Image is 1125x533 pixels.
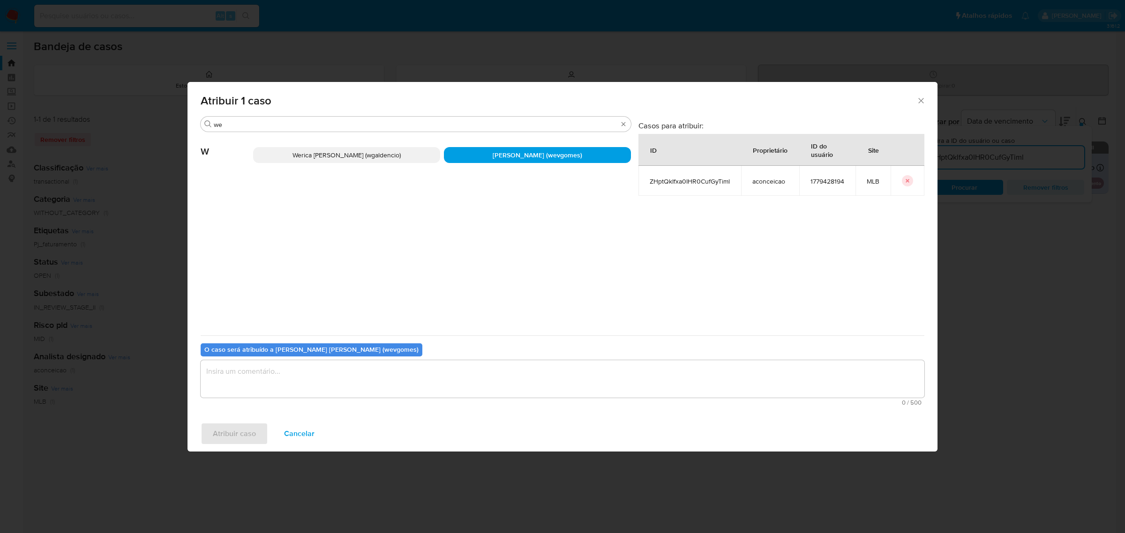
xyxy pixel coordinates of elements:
[201,132,253,157] span: W
[292,150,401,160] span: Werica [PERSON_NAME] (wgaldencio)
[650,177,730,185] span: ZHptQkIfxa0IHR0CufGyTiml
[201,95,916,106] span: Atribuir 1 caso
[857,139,890,161] div: Site
[444,147,631,163] div: [PERSON_NAME] (wevgomes)
[272,422,327,445] button: Cancelar
[867,177,879,185] span: MLB
[752,177,788,185] span: aconceicao
[638,121,924,130] h3: Casos para atribuir:
[204,345,419,354] b: O caso será atribuído a [PERSON_NAME] [PERSON_NAME] (wevgomes)
[214,120,618,129] input: Analista de pesquisa
[800,134,855,165] div: ID do usuário
[284,423,315,444] span: Cancelar
[916,96,925,104] button: Fechar a janela
[620,120,627,128] button: Borrar
[810,177,844,185] span: 1779428194
[203,400,922,406] span: Máximo 500 caracteres
[902,175,913,186] button: icon-button
[639,139,668,161] div: ID
[742,139,799,161] div: Proprietário
[253,147,440,163] div: Werica [PERSON_NAME] (wgaldencio)
[493,150,582,160] span: [PERSON_NAME] (wevgomes)
[204,120,212,128] button: Buscar
[187,82,937,452] div: assign-modal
